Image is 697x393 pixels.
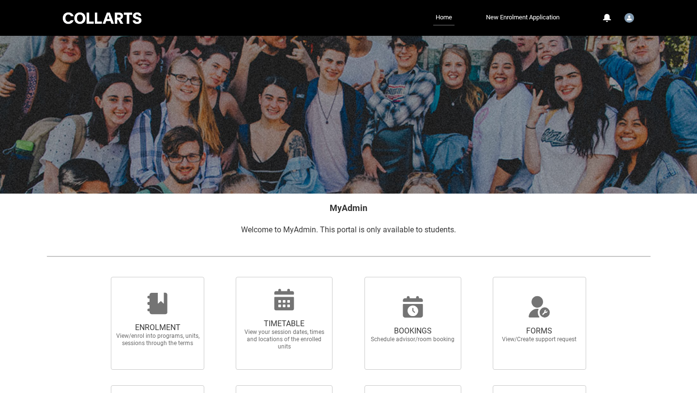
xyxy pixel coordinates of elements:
span: View/Create support request [497,336,582,343]
h2: MyAdmin [46,201,651,214]
span: Schedule advisor/room booking [370,336,455,343]
span: TIMETABLE [242,319,327,329]
span: ENROLMENT [115,323,200,333]
a: Home [433,10,455,26]
span: FORMS [497,326,582,336]
button: User Profile Student.halao.20252477 [622,9,636,25]
span: BOOKINGS [370,326,455,336]
span: View your session dates, times and locations of the enrolled units [242,329,327,350]
span: View/enrol into programs, units, sessions through the terms [115,333,200,347]
a: New Enrolment Application [484,10,562,25]
span: Welcome to MyAdmin. This portal is only available to students. [241,225,456,234]
img: Student.halao.20252477 [624,13,634,23]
